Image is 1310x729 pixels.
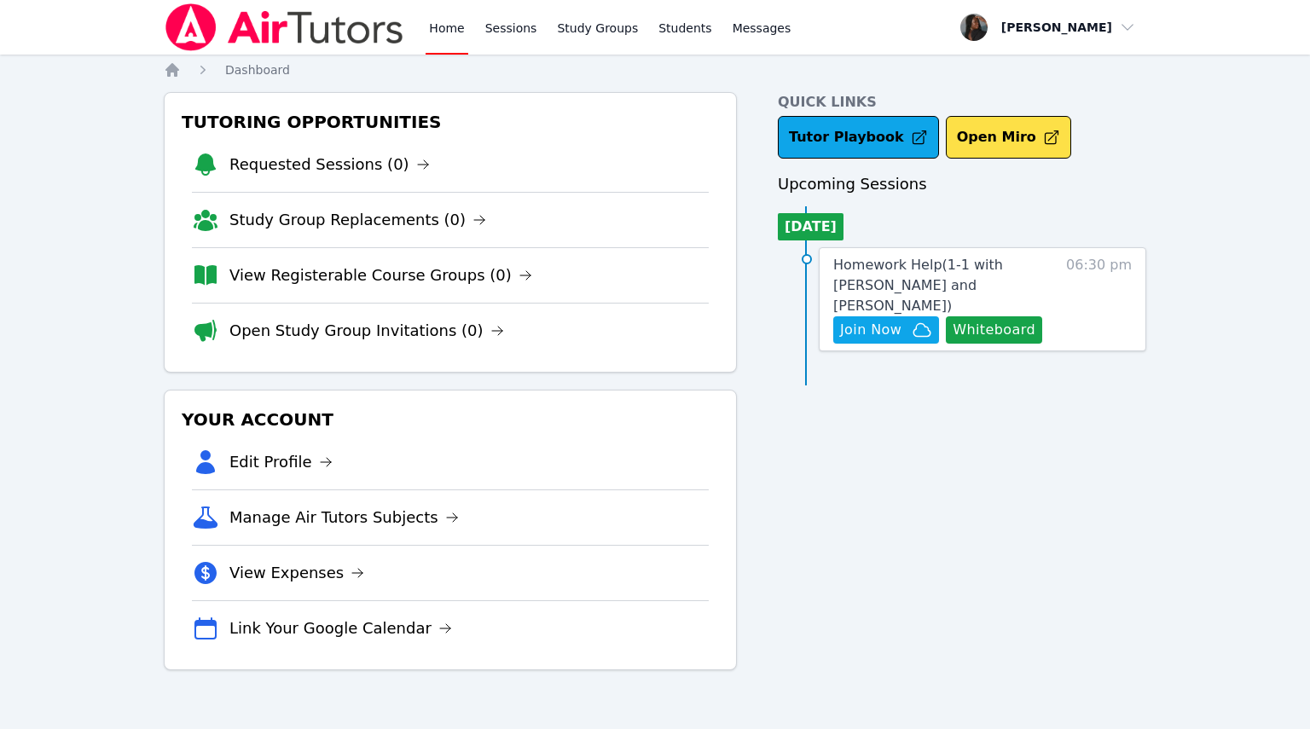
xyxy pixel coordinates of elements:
button: Join Now [833,316,939,344]
nav: Breadcrumb [164,61,1146,78]
a: Dashboard [225,61,290,78]
a: Study Group Replacements (0) [229,208,486,232]
a: Open Study Group Invitations (0) [229,319,504,343]
a: View Expenses [229,561,364,585]
span: Dashboard [225,63,290,77]
img: Air Tutors [164,3,405,51]
h3: Your Account [178,404,722,435]
a: Homework Help(1-1 with [PERSON_NAME] and [PERSON_NAME]) [833,255,1058,316]
button: Open Miro [946,116,1071,159]
a: Tutor Playbook [778,116,939,159]
h3: Upcoming Sessions [778,172,1146,196]
h4: Quick Links [778,92,1146,113]
span: Homework Help ( 1-1 with [PERSON_NAME] and [PERSON_NAME] ) [833,257,1003,314]
a: Requested Sessions (0) [229,153,430,176]
span: Join Now [840,320,901,340]
button: Whiteboard [946,316,1042,344]
a: Link Your Google Calendar [229,616,452,640]
h3: Tutoring Opportunities [178,107,722,137]
li: [DATE] [778,213,843,240]
a: Manage Air Tutors Subjects [229,506,459,529]
span: Messages [733,20,791,37]
a: View Registerable Course Groups (0) [229,263,532,287]
a: Edit Profile [229,450,333,474]
span: 06:30 pm [1066,255,1132,344]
